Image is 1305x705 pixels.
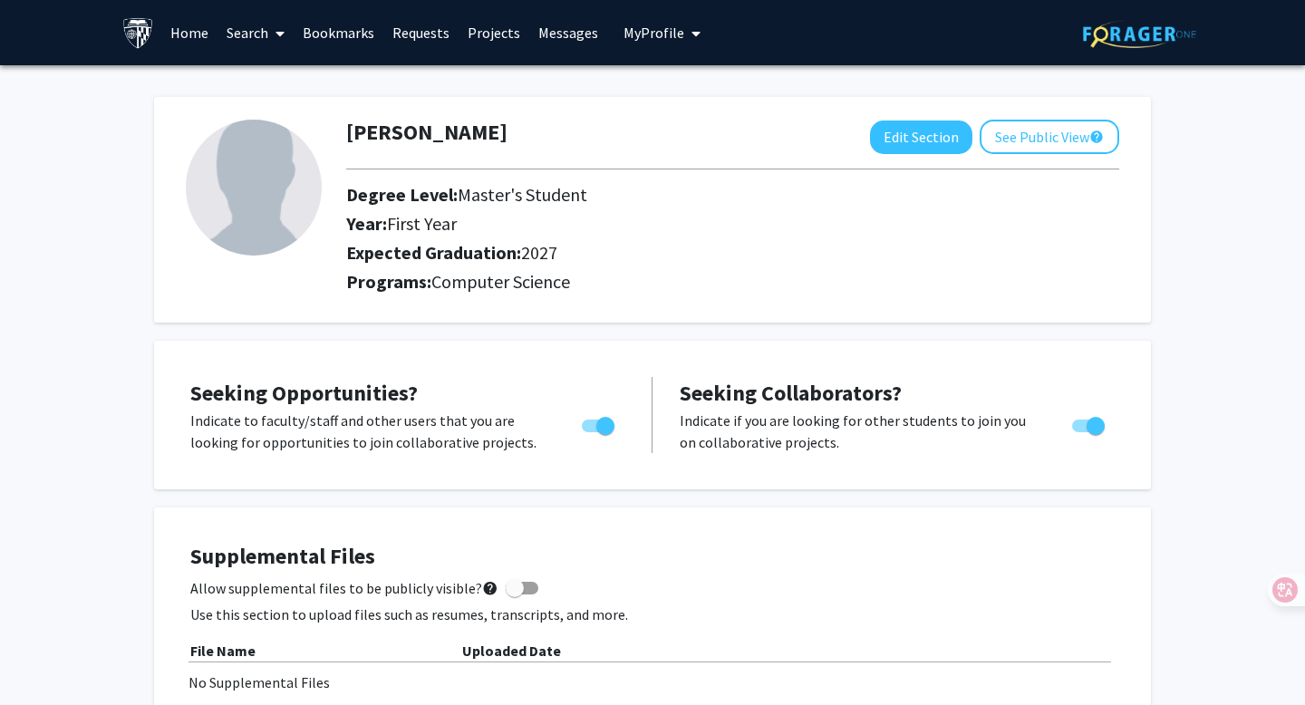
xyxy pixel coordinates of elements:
[521,241,557,264] span: 2027
[575,410,624,437] div: Toggle
[1065,410,1115,437] div: Toggle
[680,410,1038,453] p: Indicate if you are looking for other students to join you on collaborative projects.
[623,24,684,42] span: My Profile
[458,183,587,206] span: Master's Student
[346,213,963,235] h2: Year:
[190,410,547,453] p: Indicate to faculty/staff and other users that you are looking for opportunities to join collabor...
[294,1,383,64] a: Bookmarks
[431,270,570,293] span: Computer Science
[1089,126,1104,148] mat-icon: help
[188,671,1116,693] div: No Supplemental Files
[14,623,77,691] iframe: Chat
[346,271,1119,293] h2: Programs:
[346,120,507,146] h1: [PERSON_NAME]
[459,1,529,64] a: Projects
[346,184,963,206] h2: Degree Level:
[190,544,1115,570] h4: Supplemental Files
[190,379,418,407] span: Seeking Opportunities?
[387,212,457,235] span: First Year
[482,577,498,599] mat-icon: help
[462,642,561,660] b: Uploaded Date
[190,642,256,660] b: File Name
[161,1,217,64] a: Home
[680,379,902,407] span: Seeking Collaborators?
[529,1,607,64] a: Messages
[383,1,459,64] a: Requests
[980,120,1119,154] button: See Public View
[186,120,322,256] img: Profile Picture
[122,17,154,49] img: Johns Hopkins University Logo
[217,1,294,64] a: Search
[870,121,972,154] button: Edit Section
[190,577,498,599] span: Allow supplemental files to be publicly visible?
[190,604,1115,625] p: Use this section to upload files such as resumes, transcripts, and more.
[346,242,963,264] h2: Expected Graduation:
[1083,20,1196,48] img: ForagerOne Logo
